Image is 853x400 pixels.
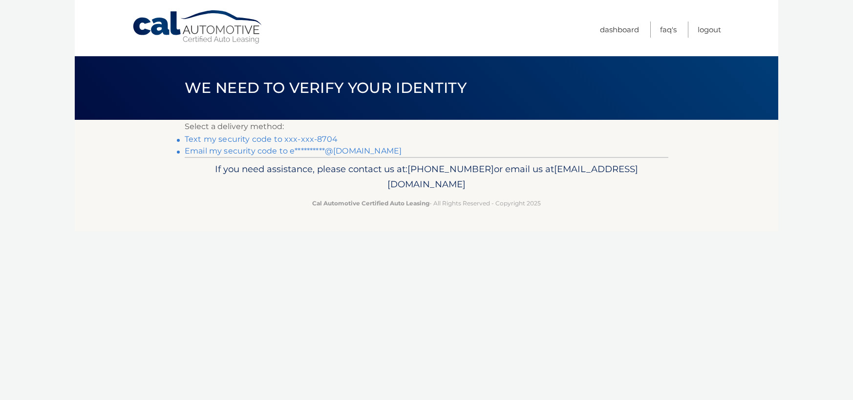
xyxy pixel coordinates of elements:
[191,161,662,193] p: If you need assistance, please contact us at: or email us at
[600,22,639,38] a: Dashboard
[185,120,668,133] p: Select a delivery method:
[132,10,264,44] a: Cal Automotive
[660,22,677,38] a: FAQ's
[698,22,721,38] a: Logout
[407,163,494,175] span: [PHONE_NUMBER]
[185,146,402,156] a: Email my security code to e**********@[DOMAIN_NAME]
[191,198,662,208] p: - All Rights Reserved - Copyright 2025
[185,134,338,144] a: Text my security code to xxx-xxx-8704
[312,200,429,207] strong: Cal Automotive Certified Auto Leasing
[185,79,467,97] span: We need to verify your identity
